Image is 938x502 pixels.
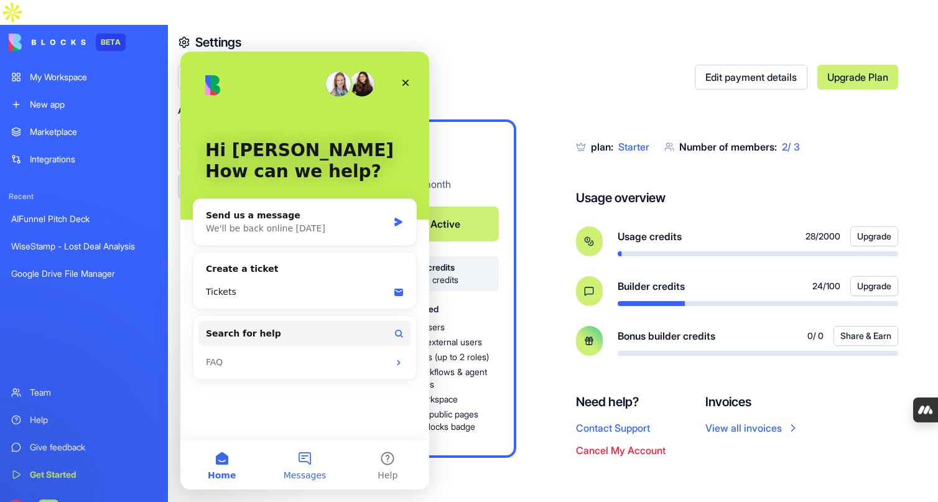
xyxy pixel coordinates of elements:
div: Help [30,414,157,426]
div: BETA [96,34,126,51]
a: Edit payment details [695,65,807,90]
h4: Settings [195,34,241,51]
span: Portals & public pages without Blocks badge [392,408,499,433]
h4: Invoices [705,393,799,411]
span: Up to 10 external users [392,336,482,348]
a: Marketplace [4,119,164,144]
h3: Starter [374,137,499,157]
div: Get Started [30,468,157,481]
a: Starter$16 / monthActive100builder credits2000usage creditsWhat's includedUp to 3 usersUp to 10 e... [357,119,516,458]
a: Give feedback [4,435,164,460]
a: View all invoices [705,421,799,435]
button: Active [374,207,499,241]
span: Starter [618,141,649,153]
button: Cancel My Account [576,443,666,458]
span: 2000 usage credits [384,274,489,286]
div: My Workspace [30,71,157,83]
h2: Billing [357,65,695,90]
a: Members [178,147,317,172]
p: / month [414,177,451,192]
span: 100 builder credits [384,261,489,274]
span: Help [197,419,217,428]
span: Recent [4,192,164,202]
div: Integrations [30,153,157,165]
a: New app [4,92,164,117]
div: Marketplace [30,126,157,138]
div: Give feedback [30,441,157,453]
span: Builder credits [618,279,685,294]
a: My account [178,119,317,144]
span: Usage credits [618,229,682,244]
iframe: Intercom live chat [180,52,429,490]
span: User roles (up to 2 roles) [392,351,489,363]
button: Share & Earn [834,326,898,346]
a: AIFunnel Pitch Deck [4,207,164,231]
a: BETA [9,34,126,51]
span: Bonus builder credits [618,328,715,343]
h4: Usage overview [576,189,666,207]
span: plan: [591,141,613,153]
div: Google Drive File Manager [11,267,157,280]
span: Basic workflows & agent capabilities [392,366,499,391]
div: Team [30,386,157,399]
div: WiseStamp - Lost Deal Analysis [11,240,157,253]
span: 0 / 0 [807,330,824,342]
a: Upgrade Plan [817,65,898,90]
button: Upgrade [850,226,898,246]
button: Upgrade [850,276,898,296]
span: Admin [178,105,317,117]
span: 2 / 3 [782,141,800,153]
span: 28 / 2000 [806,230,840,243]
img: logo [9,34,86,51]
a: Team [4,380,164,405]
a: My Workspace [4,65,164,90]
h4: Need help? [576,393,666,411]
button: Contact Support [576,421,650,435]
a: Help [4,407,164,432]
a: Google Drive File Manager [4,261,164,286]
span: Number of members: [679,141,777,153]
a: WiseStamp - Lost Deal Analysis [4,234,164,259]
a: Get Started [4,462,164,487]
div: New app [30,98,157,111]
div: AIFunnel Pitch Deck [11,213,157,225]
a: Billing [178,174,317,199]
a: My profile [178,65,317,90]
span: 24 / 100 [812,280,840,292]
a: Integrations [4,147,164,172]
